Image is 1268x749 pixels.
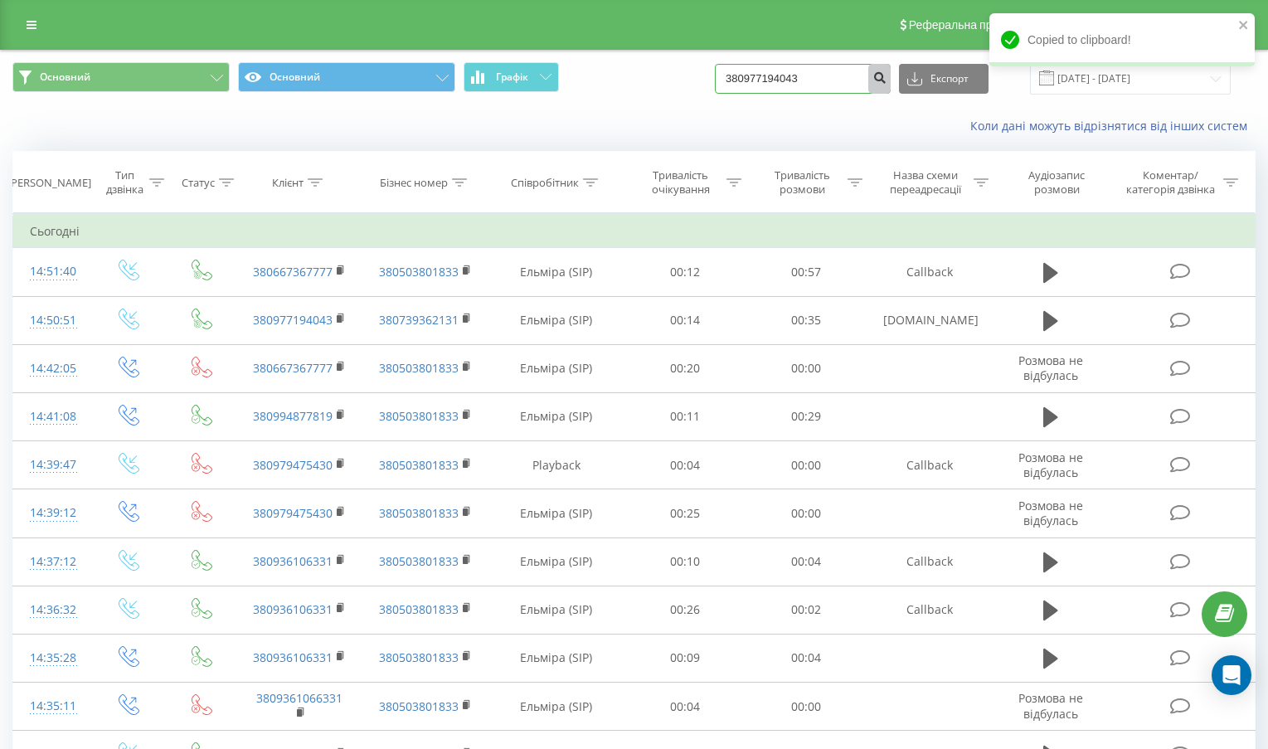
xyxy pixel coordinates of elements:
[760,168,843,197] div: Тривалість розмови
[746,489,867,537] td: 00:00
[30,255,74,288] div: 14:51:40
[746,586,867,634] td: 00:02
[715,64,891,94] input: Пошук за номером
[379,457,459,473] a: 380503801833
[970,118,1256,134] a: Коли дані можуть відрізнятися вiд інших систем
[238,62,455,92] button: Основний
[256,690,343,706] a: 3809361066331
[379,649,459,665] a: 380503801833
[30,304,74,337] div: 14:50:51
[488,489,624,537] td: Ельміра (SIP)
[30,594,74,626] div: 14:36:32
[253,505,333,521] a: 380979475430
[746,392,867,440] td: 00:29
[624,634,746,682] td: 00:09
[1008,168,1105,197] div: Аудіозапис розмови
[488,586,624,634] td: Ельміра (SIP)
[464,62,559,92] button: Графік
[746,344,867,392] td: 00:00
[867,296,993,344] td: [DOMAIN_NAME]
[1238,18,1250,34] button: close
[989,13,1255,66] div: Copied to clipboard!
[379,553,459,569] a: 380503801833
[624,683,746,731] td: 00:04
[253,649,333,665] a: 380936106331
[882,168,969,197] div: Назва схеми переадресації
[253,457,333,473] a: 380979475430
[624,489,746,537] td: 00:25
[30,546,74,578] div: 14:37:12
[867,441,993,489] td: Callback
[30,353,74,385] div: 14:42:05
[867,586,993,634] td: Callback
[867,248,993,296] td: Callback
[379,601,459,617] a: 380503801833
[1018,450,1083,480] span: Розмова не відбулась
[746,248,867,296] td: 00:57
[40,71,90,84] span: Основний
[624,296,746,344] td: 00:14
[12,62,230,92] button: Основний
[639,168,722,197] div: Тривалість очікування
[182,176,215,190] div: Статус
[1018,690,1083,721] span: Розмова не відбулась
[379,264,459,280] a: 380503801833
[488,344,624,392] td: Ельміра (SIP)
[30,690,74,722] div: 14:35:11
[13,215,1256,248] td: Сьогодні
[253,264,333,280] a: 380667367777
[379,360,459,376] a: 380503801833
[624,392,746,440] td: 00:11
[1018,353,1083,383] span: Розмова не відбулась
[909,18,1031,32] span: Реферальна програма
[496,71,528,83] span: Графік
[380,176,448,190] div: Бізнес номер
[7,176,91,190] div: [PERSON_NAME]
[379,408,459,424] a: 380503801833
[30,497,74,529] div: 14:39:12
[488,296,624,344] td: Ельміра (SIP)
[253,408,333,424] a: 380994877819
[746,634,867,682] td: 00:04
[624,344,746,392] td: 00:20
[488,634,624,682] td: Ельміра (SIP)
[1122,168,1219,197] div: Коментар/категорія дзвінка
[624,248,746,296] td: 00:12
[899,64,989,94] button: Експорт
[624,537,746,586] td: 00:10
[488,248,624,296] td: Ельміра (SIP)
[253,360,333,376] a: 380667367777
[488,392,624,440] td: Ельміра (SIP)
[379,505,459,521] a: 380503801833
[488,537,624,586] td: Ельміра (SIP)
[1018,498,1083,528] span: Розмова не відбулась
[488,441,624,489] td: Playback
[624,441,746,489] td: 00:04
[253,601,333,617] a: 380936106331
[624,586,746,634] td: 00:26
[746,683,867,731] td: 00:00
[488,683,624,731] td: Ельміра (SIP)
[272,176,304,190] div: Клієнт
[253,553,333,569] a: 380936106331
[30,449,74,481] div: 14:39:47
[379,698,459,714] a: 380503801833
[867,537,993,586] td: Callback
[1212,655,1251,695] div: Open Intercom Messenger
[511,176,579,190] div: Співробітник
[746,537,867,586] td: 00:04
[746,296,867,344] td: 00:35
[105,168,145,197] div: Тип дзвінка
[30,401,74,433] div: 14:41:08
[30,642,74,674] div: 14:35:28
[746,441,867,489] td: 00:00
[379,312,459,328] a: 380739362131
[253,312,333,328] a: 380977194043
